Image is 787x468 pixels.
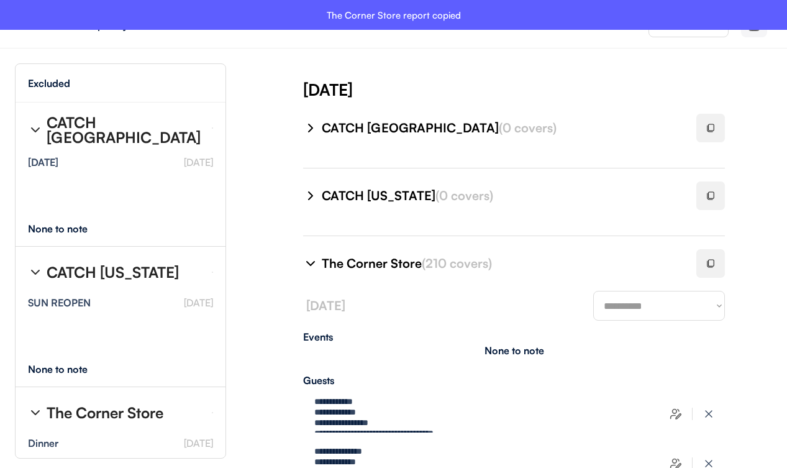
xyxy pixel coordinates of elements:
[184,437,213,449] font: [DATE]
[28,224,111,234] div: None to note
[47,115,202,145] div: CATCH [GEOGRAPHIC_DATA]
[322,119,681,137] div: CATCH [GEOGRAPHIC_DATA]
[303,256,318,271] img: chevron-right%20%281%29.svg
[484,346,544,356] div: None to note
[28,405,43,420] img: chevron-right%20%281%29.svg
[670,408,682,420] img: users-edit.svg
[422,255,492,271] font: (210 covers)
[435,188,493,203] font: (0 covers)
[303,78,787,101] div: [DATE]
[28,157,58,167] div: [DATE]
[703,408,715,420] img: x-close%20%283%29.svg
[322,255,681,272] div: The Corner Store
[47,405,163,420] div: The Corner Store
[306,298,345,313] font: [DATE]
[184,156,213,168] font: [DATE]
[303,375,725,385] div: Guests
[28,78,70,88] div: Excluded
[303,332,725,342] div: Events
[47,265,179,280] div: CATCH [US_STATE]
[303,188,318,203] img: chevron-right%20%281%29.svg
[184,296,213,309] font: [DATE]
[499,120,557,135] font: (0 covers)
[28,364,111,374] div: None to note
[28,438,58,448] div: Dinner
[303,121,318,135] img: chevron-right%20%281%29.svg
[28,122,43,137] img: chevron-right%20%281%29.svg
[322,187,681,204] div: CATCH [US_STATE]
[28,265,43,280] img: chevron-right%20%281%29.svg
[28,298,91,308] div: SUN REOPEN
